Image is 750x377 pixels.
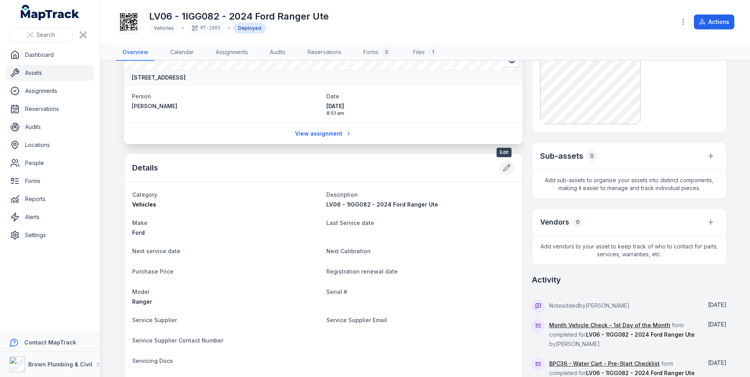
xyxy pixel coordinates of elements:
span: [DATE] [708,359,726,366]
strong: Contact MapTrack [24,339,76,346]
time: 03/04/2025, 8:51:43 am [326,102,515,116]
button: Actions [694,14,734,29]
a: Audits [264,44,292,61]
span: [DATE] [708,321,726,328]
span: Service Supplier Email [326,317,387,323]
strong: [STREET_ADDRESS] [132,74,186,82]
a: Reservations [301,44,348,61]
span: [DATE] [326,102,515,110]
a: Assignments [209,44,254,61]
a: Forms3 [357,44,397,61]
span: Category [132,191,157,198]
span: Registration renewal date [326,268,398,275]
div: Deployed [233,23,266,34]
strong: Brown Plumbing & Civil [28,361,92,368]
div: 0 [586,150,597,161]
a: BPC36 - Water Cart - Pre-Start Checklist [549,360,660,368]
div: MT-1803 [187,23,225,34]
span: Search [36,31,55,39]
span: Make [132,219,147,226]
span: Ranger [132,298,152,305]
h1: LV06 - 1IGG082 - 2024 Ford Ranger Ute [149,10,329,23]
a: Reports [6,191,94,207]
span: Service Supplier [132,317,177,323]
span: Ford [132,229,145,236]
span: [DATE] [708,301,726,308]
a: View assignment [290,126,357,141]
button: Search [9,27,73,42]
div: 0 [572,217,583,228]
div: 3 [382,47,391,57]
span: Edit [497,148,512,157]
span: Date [326,93,339,100]
span: Last Service date [326,219,374,226]
span: LV06 - 1IGG082 - 2024 Ford Ranger Ute [586,370,695,376]
span: Person [132,93,151,100]
span: Vehicles [154,25,174,31]
a: Overview [116,44,155,61]
time: 14/07/2025, 8:41:00 am [708,301,726,308]
span: Next Calibration [326,248,371,254]
time: 14/07/2025, 8:40:50 am [708,321,726,328]
a: Calendar [164,44,200,61]
span: Add vendors to your asset to keep track of who to contact for parts, services, warranties, etc. [532,236,726,265]
a: Dashboard [6,47,94,63]
a: People [6,155,94,171]
a: MapTrack [21,5,80,20]
h2: Activity [532,274,561,285]
a: [PERSON_NAME] [132,102,320,110]
span: Next service date [132,248,180,254]
a: Audits [6,119,94,135]
a: Locations [6,137,94,153]
span: LV06 - 1IGG082 - 2024 Ford Ranger Ute [326,201,438,208]
span: Note added by [PERSON_NAME] [549,302,630,309]
h3: Vendors [540,217,569,228]
a: Month Vehicle Check - 1st Day of the Month [549,321,670,329]
span: Servicing Docs [132,357,173,364]
a: Forms [6,173,94,189]
span: Add sub-assets to organise your assets into distinct components, making it easier to manage and t... [532,170,726,198]
h2: Sub-assets [540,150,583,161]
a: Assignments [6,83,94,99]
span: Serial # [326,288,347,295]
div: 1 [428,47,437,57]
time: 12/04/2025, 5:26:16 pm [708,359,726,366]
span: Model [132,288,149,295]
a: Assets [6,65,94,81]
span: LV06 - 1IGG082 - 2024 Ford Ranger Ute [586,331,695,338]
span: form completed for by [PERSON_NAME] [549,322,695,347]
span: Vehicles [132,201,156,208]
a: Files1 [407,44,444,61]
h2: Details [132,162,158,173]
a: Alerts [6,209,94,225]
a: Reservations [6,101,94,117]
a: Settings [6,227,94,243]
span: Description [326,191,358,198]
span: Service Supplier Contact Number [132,337,223,344]
span: 8:51 am [326,110,515,116]
span: Purchase Price [132,268,173,275]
